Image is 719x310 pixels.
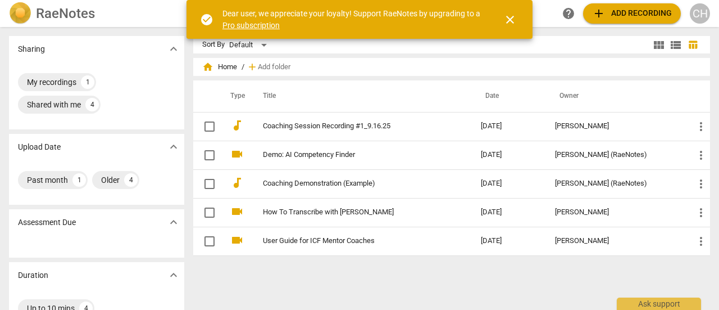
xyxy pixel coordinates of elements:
[472,141,546,169] td: [DATE]
[9,2,182,25] a: LogoRaeNotes
[249,80,472,112] th: Title
[263,179,440,188] a: Coaching Demonstration (Example)
[165,214,182,231] button: Show more
[230,119,244,132] span: audiotrack
[202,61,213,73] span: home
[230,233,244,247] span: videocam
[124,173,138,187] div: 4
[263,237,440,245] a: User Guide for ICF Mentor Coaches
[81,75,94,89] div: 1
[167,42,180,56] span: expand_more
[555,237,676,245] div: [PERSON_NAME]
[472,80,546,112] th: Date
[503,13,517,26] span: close
[230,205,244,218] span: videocam
[200,13,213,26] span: check_circle
[555,179,676,188] div: [PERSON_NAME] (RaeNotes)
[472,112,546,141] td: [DATE]
[36,6,95,21] h2: RaeNotes
[497,6,524,33] button: Close
[222,8,483,31] div: Dear user, we appreciate your loyalty! Support RaeNotes by upgrading to a
[583,3,681,24] button: Upload
[9,2,31,25] img: Logo
[27,77,76,88] div: My recordings
[694,206,708,219] span: more_vert
[101,174,120,186] div: Older
[690,3,710,24] button: CH
[546,80,685,112] th: Owner
[472,169,546,198] td: [DATE]
[617,298,701,310] div: Ask support
[18,141,61,153] p: Upload Date
[263,151,440,159] a: Demo: AI Competency Finder
[555,122,676,131] div: [PERSON_NAME]
[165,41,182,57] button: Show more
[669,38,682,52] span: view_list
[18,217,76,228] p: Assessment Due
[555,151,676,159] div: [PERSON_NAME] (RaeNotes)
[202,41,225,49] div: Sort By
[558,3,579,24] a: Help
[263,122,440,131] a: Coaching Session Recording #1_9.16.25
[167,215,180,229] span: expand_more
[18,269,48,281] p: Duration
[85,98,99,111] div: 4
[667,37,684,53] button: List view
[555,208,676,217] div: [PERSON_NAME]
[167,140,180,154] span: expand_more
[230,176,244,190] span: audiotrack
[650,37,667,53] button: Tile view
[72,173,86,187] div: 1
[167,268,180,282] span: expand_more
[258,63,290,71] span: Add folder
[688,39,698,50] span: table_chart
[230,147,244,161] span: videocam
[472,227,546,255] td: [DATE]
[472,198,546,227] td: [DATE]
[27,174,68,186] div: Past month
[684,37,701,53] button: Table view
[694,177,708,191] span: more_vert
[222,21,280,30] a: Pro subscription
[242,63,244,71] span: /
[165,267,182,284] button: Show more
[652,38,666,52] span: view_module
[592,7,672,20] span: Add recording
[165,138,182,155] button: Show more
[694,235,708,248] span: more_vert
[221,80,249,112] th: Type
[247,61,258,73] span: add
[562,7,575,20] span: help
[592,7,606,20] span: add
[694,149,708,162] span: more_vert
[18,43,45,55] p: Sharing
[229,36,271,54] div: Default
[263,208,440,217] a: How To Transcribe with [PERSON_NAME]
[694,120,708,133] span: more_vert
[202,61,237,73] span: Home
[27,99,81,110] div: Shared with me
